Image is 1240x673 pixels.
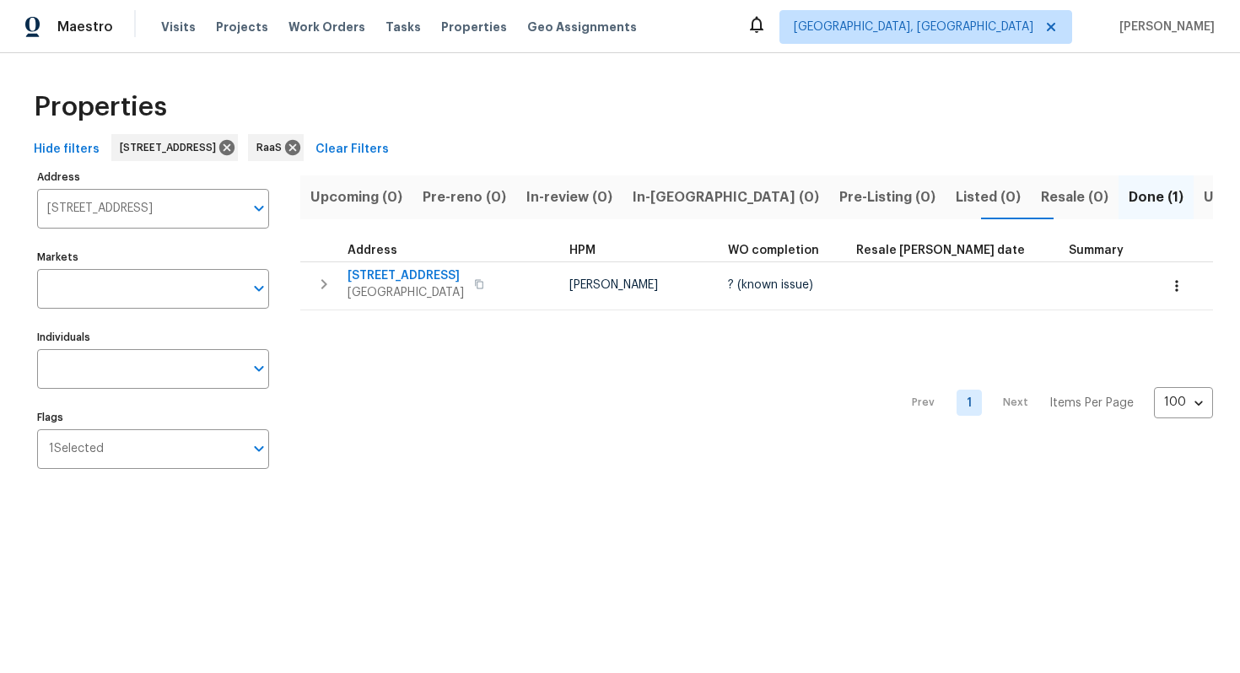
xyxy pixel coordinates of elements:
label: Flags [37,412,269,423]
span: In-review (0) [526,186,612,209]
span: Geo Assignments [527,19,637,35]
span: [STREET_ADDRESS] [348,267,464,284]
span: Properties [441,19,507,35]
button: Open [247,197,271,220]
a: Goto page 1 [957,390,982,416]
span: Hide filters [34,139,100,160]
div: RaaS [248,134,304,161]
span: Resale (0) [1041,186,1108,209]
span: Address [348,245,397,256]
button: Hide filters [27,134,106,165]
span: Done (1) [1129,186,1183,209]
span: Upcoming (0) [310,186,402,209]
span: [STREET_ADDRESS] [120,139,223,156]
label: Address [37,172,269,182]
span: [GEOGRAPHIC_DATA] [348,284,464,301]
span: Clear Filters [315,139,389,160]
span: 1 Selected [49,442,104,456]
span: ? (known issue) [728,279,813,291]
span: Projects [216,19,268,35]
span: Work Orders [288,19,365,35]
span: Pre-reno (0) [423,186,506,209]
span: [PERSON_NAME] [1113,19,1215,35]
p: Items Per Page [1049,395,1134,412]
div: 100 [1154,380,1213,424]
button: Open [247,357,271,380]
nav: Pagination Navigation [896,320,1213,486]
span: RaaS [256,139,288,156]
span: Properties [34,99,167,116]
span: [GEOGRAPHIC_DATA], [GEOGRAPHIC_DATA] [794,19,1033,35]
span: Visits [161,19,196,35]
span: In-[GEOGRAPHIC_DATA] (0) [633,186,819,209]
div: [STREET_ADDRESS] [111,134,238,161]
button: Clear Filters [309,134,396,165]
span: [PERSON_NAME] [569,279,658,291]
label: Markets [37,252,269,262]
span: WO completion [728,245,819,256]
span: Pre-Listing (0) [839,186,935,209]
span: Maestro [57,19,113,35]
button: Open [247,437,271,460]
span: Listed (0) [956,186,1021,209]
span: Tasks [385,21,421,33]
span: Resale [PERSON_NAME] date [856,245,1025,256]
button: Open [247,277,271,300]
label: Individuals [37,332,269,342]
span: Summary [1069,245,1124,256]
span: HPM [569,245,596,256]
